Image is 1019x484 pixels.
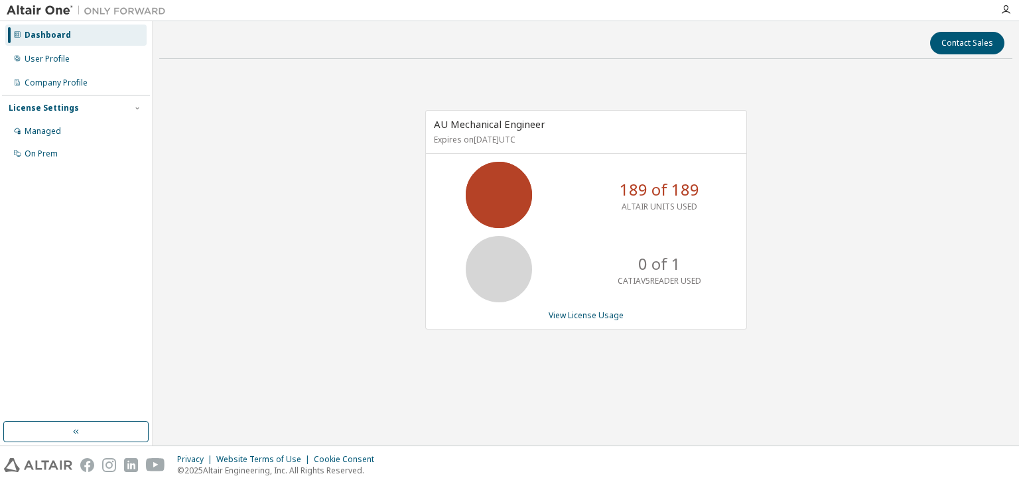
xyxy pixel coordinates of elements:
img: Altair One [7,4,172,17]
div: Cookie Consent [314,454,382,465]
img: instagram.svg [102,458,116,472]
span: AU Mechanical Engineer [434,117,545,131]
img: linkedin.svg [124,458,138,472]
div: Privacy [177,454,216,465]
div: Dashboard [25,30,71,40]
p: 0 of 1 [638,253,681,275]
div: License Settings [9,103,79,113]
p: ALTAIR UNITS USED [622,201,697,212]
div: Website Terms of Use [216,454,314,465]
button: Contact Sales [930,32,1004,54]
p: CATIAV5READER USED [618,275,701,286]
p: © 2025 Altair Engineering, Inc. All Rights Reserved. [177,465,382,476]
div: Company Profile [25,78,88,88]
p: 189 of 189 [620,178,699,201]
img: altair_logo.svg [4,458,72,472]
img: youtube.svg [146,458,165,472]
div: Managed [25,126,61,137]
a: View License Usage [549,310,624,321]
p: Expires on [DATE] UTC [434,134,735,145]
div: On Prem [25,149,58,159]
img: facebook.svg [80,458,94,472]
div: User Profile [25,54,70,64]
